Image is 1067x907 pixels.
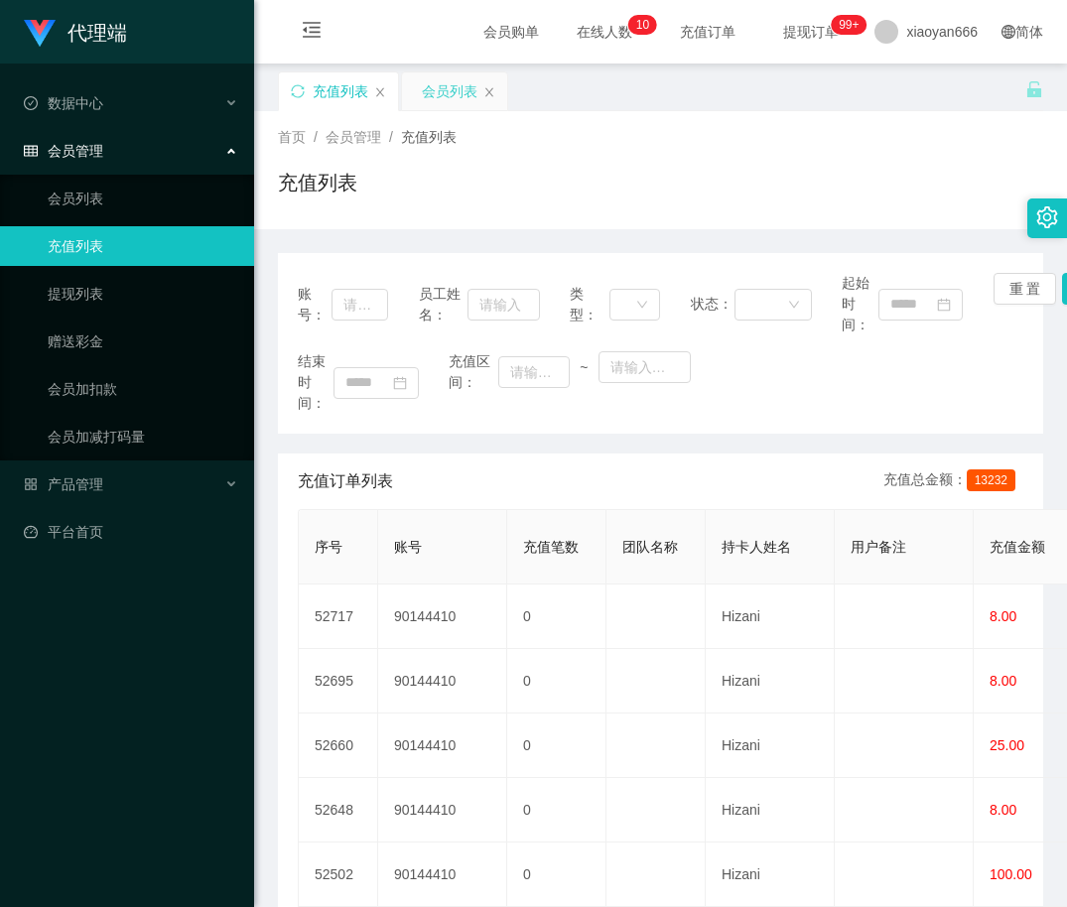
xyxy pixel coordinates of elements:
[24,95,103,111] span: 数据中心
[48,417,238,456] a: 会员加减打码量
[628,15,657,35] sup: 10
[990,866,1032,882] span: 100.00
[990,673,1016,689] span: 8.00
[994,273,1057,305] button: 重 置
[507,713,606,778] td: 0
[299,649,378,713] td: 52695
[326,129,381,145] span: 会员管理
[24,96,38,110] i: 图标: check-circle-o
[483,86,495,98] i: 图标: close
[842,273,877,335] span: 起始时间：
[378,842,507,907] td: 90144410
[570,284,609,325] span: 类型：
[691,294,734,315] span: 状态：
[990,802,1016,818] span: 8.00
[24,24,127,40] a: 代理端
[48,322,238,361] a: 赠送彩金
[990,539,1045,555] span: 充值金额
[498,356,570,388] input: 请输入最小值为
[401,129,457,145] span: 充值列表
[278,129,306,145] span: 首页
[449,351,497,393] span: 充值区间：
[967,469,1015,491] span: 13232
[389,129,393,145] span: /
[636,299,648,313] i: 图标: down
[314,129,318,145] span: /
[394,539,422,555] span: 账号
[1001,25,1015,39] i: 图标: global
[622,539,678,555] span: 团队名称
[48,226,238,266] a: 充值列表
[299,778,378,842] td: 52648
[278,168,357,197] h1: 充值列表
[48,369,238,409] a: 会员加扣款
[24,512,238,552] a: 图标: dashboard平台首页
[722,539,791,555] span: 持卡人姓名
[851,539,906,555] span: 用户备注
[298,351,333,414] span: 结束时间：
[374,86,386,98] i: 图标: close
[278,1,345,65] i: 图标: menu-fold
[419,284,467,325] span: 员工姓名：
[24,143,103,159] span: 会员管理
[599,351,691,383] input: 请输入最大值
[299,713,378,778] td: 52660
[570,357,598,378] span: ~
[378,584,507,649] td: 90144410
[507,778,606,842] td: 0
[706,778,835,842] td: Hizani
[467,289,539,321] input: 请输入
[332,289,388,321] input: 请输入
[706,713,835,778] td: Hizani
[883,469,1023,493] div: 充值总金额：
[523,539,579,555] span: 充值笔数
[990,608,1016,624] span: 8.00
[24,476,103,492] span: 产品管理
[507,649,606,713] td: 0
[990,737,1024,753] span: 25.00
[315,539,342,555] span: 序号
[48,274,238,314] a: 提现列表
[299,584,378,649] td: 52717
[706,584,835,649] td: Hizani
[831,15,867,35] sup: 1181
[706,649,835,713] td: Hizani
[642,15,649,35] p: 0
[48,179,238,218] a: 会员列表
[67,1,127,65] h1: 代理端
[298,469,393,493] span: 充值订单列表
[937,298,951,312] i: 图标: calendar
[788,299,800,313] i: 图标: down
[299,842,378,907] td: 52502
[291,84,305,98] i: 图标: sync
[567,25,642,39] span: 在线人数
[378,649,507,713] td: 90144410
[706,842,835,907] td: Hizani
[393,376,407,390] i: 图标: calendar
[24,144,38,158] i: 图标: table
[378,778,507,842] td: 90144410
[24,20,56,48] img: logo.9652507e.png
[507,584,606,649] td: 0
[298,284,332,325] span: 账号：
[636,15,643,35] p: 1
[24,477,38,491] i: 图标: appstore-o
[670,25,745,39] span: 充值订单
[378,713,507,778] td: 90144410
[313,72,368,110] div: 充值列表
[773,25,849,39] span: 提现订单
[1036,206,1058,228] i: 图标: setting
[507,842,606,907] td: 0
[422,72,477,110] div: 会员列表
[1025,80,1043,98] i: 图标: unlock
